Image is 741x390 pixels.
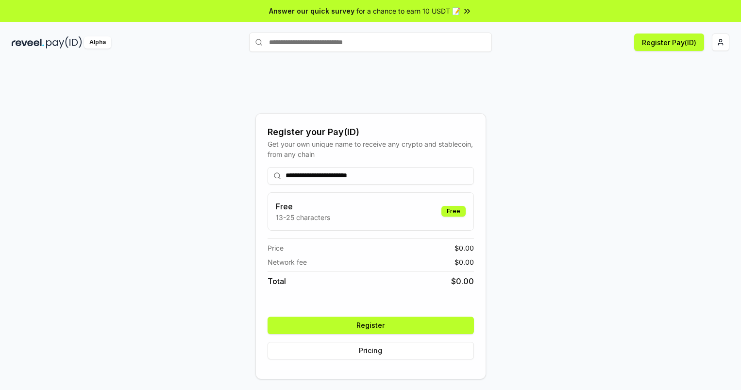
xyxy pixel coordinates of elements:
[455,257,474,267] span: $ 0.00
[268,275,286,287] span: Total
[268,342,474,359] button: Pricing
[451,275,474,287] span: $ 0.00
[269,6,354,16] span: Answer our quick survey
[634,34,704,51] button: Register Pay(ID)
[268,139,474,159] div: Get your own unique name to receive any crypto and stablecoin, from any chain
[441,206,466,217] div: Free
[356,6,460,16] span: for a chance to earn 10 USDT 📝
[268,243,284,253] span: Price
[46,36,82,49] img: pay_id
[268,257,307,267] span: Network fee
[455,243,474,253] span: $ 0.00
[268,125,474,139] div: Register your Pay(ID)
[276,201,330,212] h3: Free
[12,36,44,49] img: reveel_dark
[268,317,474,334] button: Register
[84,36,111,49] div: Alpha
[276,212,330,222] p: 13-25 characters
